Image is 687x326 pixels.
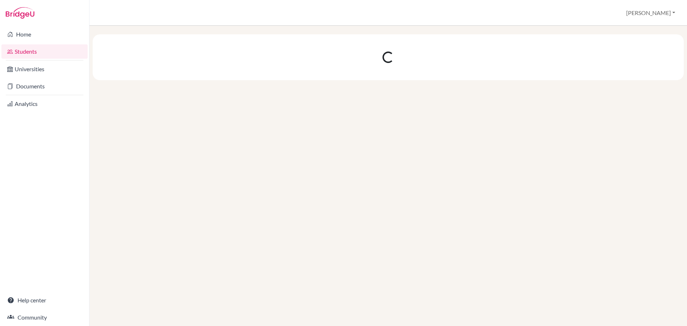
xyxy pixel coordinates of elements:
[1,62,88,76] a: Universities
[1,97,88,111] a: Analytics
[6,7,34,19] img: Bridge-U
[623,6,678,20] button: [PERSON_NAME]
[1,310,88,325] a: Community
[1,79,88,93] a: Documents
[1,44,88,59] a: Students
[1,293,88,307] a: Help center
[1,27,88,42] a: Home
